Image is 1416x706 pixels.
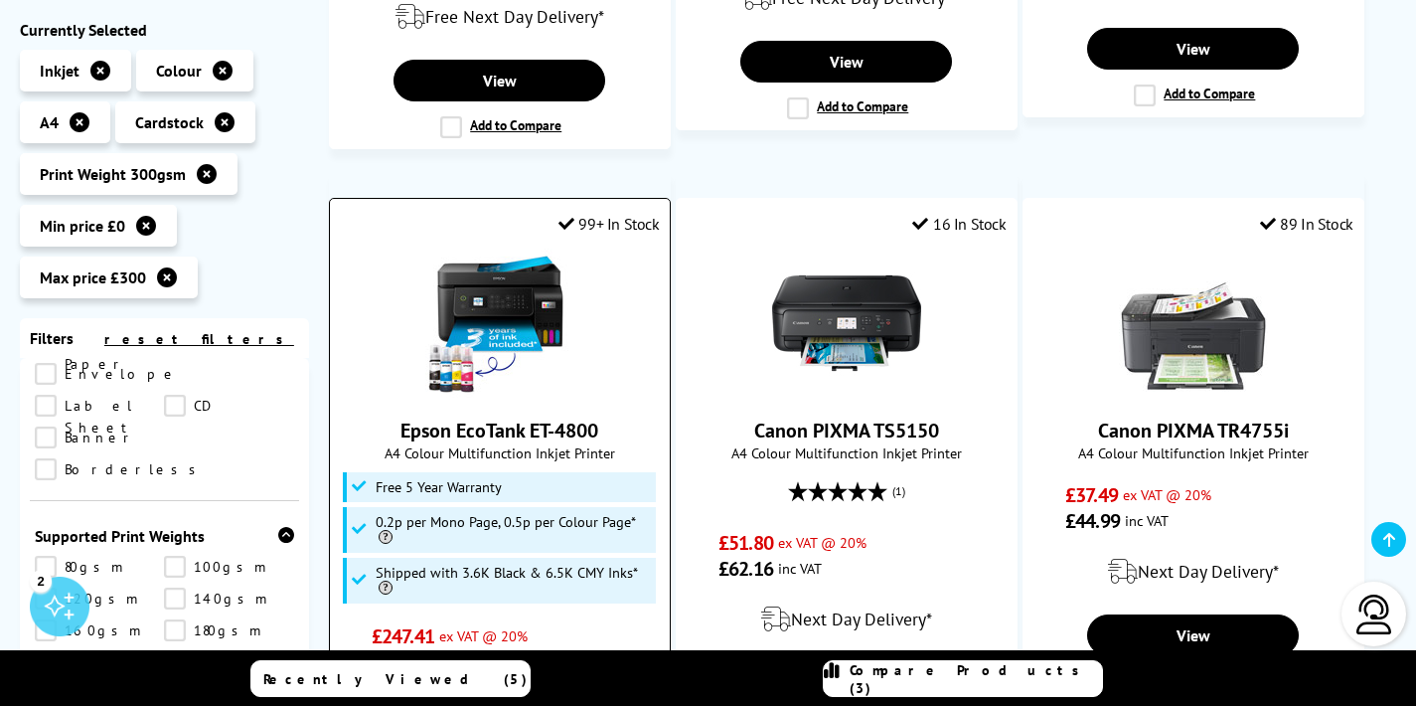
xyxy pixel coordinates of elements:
[687,443,1007,462] span: A4 Colour Multifunction Inkjet Printer
[1119,382,1268,402] a: Canon PIXMA TR4755i
[439,626,528,645] span: ex VAT @ 20%
[40,112,59,132] span: A4
[40,164,186,184] span: Print Weight 300gsm
[376,514,651,546] span: 0.2p per Mono Page, 0.5p per Colour Page*
[164,588,293,610] a: 140gsm
[778,533,866,552] span: ex VAT @ 20%
[35,526,294,546] div: Supported Print Weights
[772,382,921,402] a: Canon PIXMA TS5150
[164,395,293,417] a: CD
[135,112,204,132] span: Cardstock
[740,41,952,83] a: View
[558,214,660,234] div: 99+ In Stock
[787,97,908,119] label: Add to Compare
[372,623,434,649] span: £247.41
[425,249,574,398] img: Epson EcoTank ET-4800
[340,443,660,462] span: A4 Colour Multifunction Inkjet Printer
[1033,544,1353,600] div: modal_delivery
[718,556,773,582] span: £62.16
[1260,214,1353,234] div: 89 In Stock
[393,60,605,101] a: View
[1033,443,1353,462] span: A4 Colour Multifunction Inkjet Printer
[30,570,52,592] div: 2
[40,61,79,81] span: Inkjet
[40,216,125,236] span: Min price £0
[40,267,146,287] span: Max price £300
[156,61,202,81] span: Colour
[263,670,528,688] span: Recently Viewed (5)
[164,619,293,641] a: 180gsm
[35,363,179,385] a: Envelope
[35,619,164,641] a: 160gsm
[1354,595,1394,634] img: user-headset-light.svg
[1123,485,1211,504] span: ex VAT @ 20%
[35,588,164,610] a: 120gsm
[772,249,921,398] img: Canon PIXMA TS5150
[35,395,164,417] a: Label Sheet
[912,214,1006,234] div: 16 In Stock
[35,556,164,578] a: 80gsm
[30,328,74,348] span: Filters
[1134,85,1255,106] label: Add to Compare
[164,556,293,578] a: 100gsm
[1087,28,1299,70] a: View
[440,116,561,138] label: Add to Compare
[687,592,1007,647] div: modal_delivery
[376,565,651,597] span: Shipped with 3.6K Black & 6.5K CMY Inks*
[1087,615,1299,656] a: View
[823,660,1103,697] a: Compare Products (3)
[892,472,905,510] span: (1)
[1065,482,1118,508] span: £37.49
[372,649,436,675] span: £296.89
[250,660,531,697] a: Recently Viewed (5)
[1098,418,1289,443] a: Canon PIXMA TR4755i
[1119,249,1268,398] img: Canon PIXMA TR4755i
[1065,508,1120,534] span: £44.99
[376,479,502,495] span: Free 5 Year Warranty
[20,20,309,40] div: Currently Selected
[754,418,939,443] a: Canon PIXMA TS5150
[35,427,164,448] a: Banner
[1125,511,1169,530] span: inc VAT
[104,330,294,348] a: reset filters
[718,530,773,556] span: £51.80
[425,382,574,402] a: Epson EcoTank ET-4800
[850,661,1102,697] span: Compare Products (3)
[778,559,822,578] span: inc VAT
[35,458,207,480] a: Borderless
[400,418,598,443] a: Epson EcoTank ET-4800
